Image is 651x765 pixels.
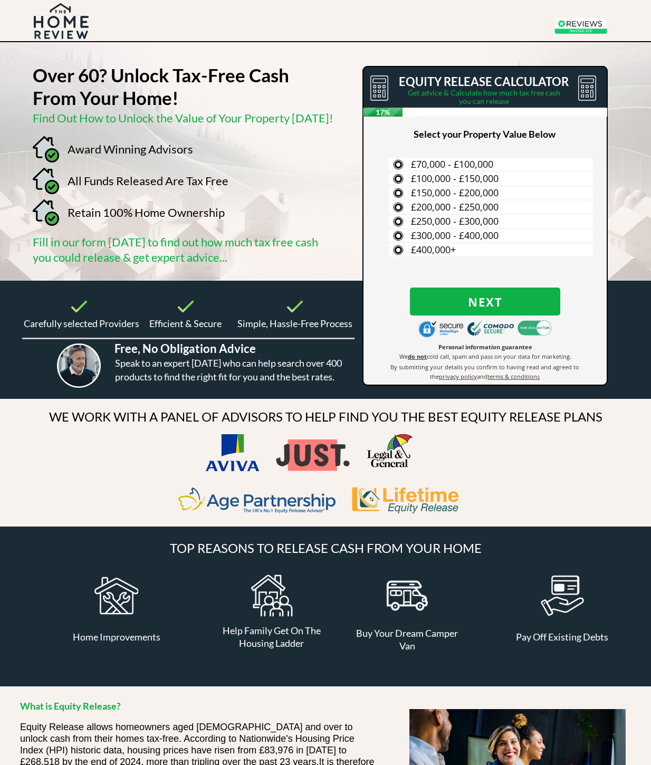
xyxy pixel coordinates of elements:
span: Speak to an expert [DATE] who can help search over 400 products to find the right fit for you and... [115,357,342,383]
span: £200,000 - £250,000 [411,200,499,213]
span: £150,000 - £200,000 [411,186,499,199]
span: Help Family Get On The Housing Ladder [223,625,321,649]
span: £250,000 - £300,000 [411,215,499,227]
span: Simple, Hassle-Free Process [237,318,352,329]
a: terms & conditions [487,372,540,380]
span: EQUITY RELEASE CALCULATOR [399,74,569,89]
span: TOP REASONS TO RELEASE CASH FROM YOUR HOME [170,540,482,556]
span: £70,000 - £100,000 [411,158,493,170]
span: 17% [363,108,403,117]
span: Personal information guarantee [438,343,532,351]
span: Find Out How to Unlock the Value of Your Property [DATE]! [33,111,333,125]
strong: do not [408,352,427,360]
span: Efficient & Secure [149,318,222,329]
span: Equity Release allows homeowners aged [DEMOGRAPHIC_DATA] and over to unlock cash from their homes... [20,722,355,756]
span: By submitting your details you confirm to having read and agreed to the [390,363,579,380]
span: Home Improvements [73,631,160,643]
span: Free, No Obligation Advice [114,341,256,356]
span: Fill in our form [DATE] to find out how much tax free cash you could release & get expert advice... [33,235,318,264]
span: Retain 100% Home Ownership [68,205,225,219]
strong: Over 60? Unlock Tax-Free Cash From Your Home! [33,64,289,109]
span: Pay Off Existing Debts [516,631,608,643]
span: We cold call, spam and pass on your data for marketing. [399,352,571,360]
span: £100,000 - £150,000 [411,172,499,185]
span: Carefully selected Providers [24,318,139,329]
span: Get advice & Calculate how much tax free cash you can release [408,88,560,106]
a: privacy policy [439,372,477,380]
span: Buy Your Dream Camper Van [356,627,458,652]
strong: What is Equity Release? [20,700,121,712]
span: £300,000 - £400,000 [411,229,499,242]
span: Award Winning Advisors [68,142,193,156]
span: All Funds Released Are Tax Free [68,174,228,188]
span: £400,000+ [411,243,456,256]
span: Select your Property Value Below [414,128,556,140]
span: Next [410,295,560,309]
span: and [477,372,487,380]
button: Next [410,288,560,315]
span: WE WORK WITH A PANEL OF ADVISORS TO HELP FIND YOU THE BEST EQUITY RELEASE PLANS [49,409,602,424]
